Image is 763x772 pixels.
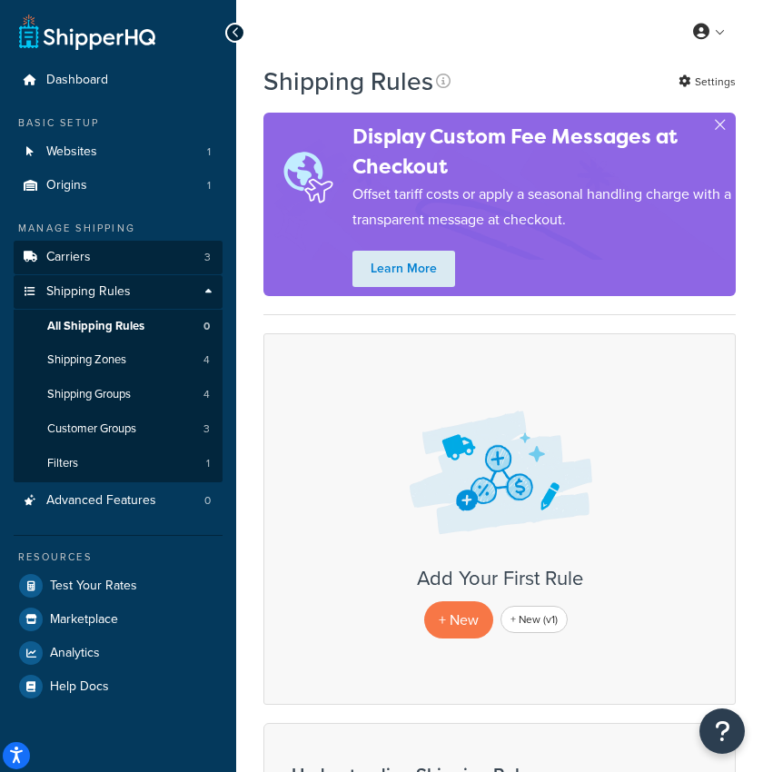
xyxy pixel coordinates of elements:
[46,73,108,88] span: Dashboard
[46,284,131,300] span: Shipping Rules
[14,241,223,274] li: Carriers
[14,169,223,203] a: Origins 1
[14,275,223,309] a: Shipping Rules
[50,646,100,661] span: Analytics
[14,378,223,411] li: Shipping Groups
[203,352,210,368] span: 4
[46,144,97,160] span: Websites
[50,579,137,594] span: Test Your Rates
[206,456,210,471] span: 1
[14,378,223,411] a: Shipping Groups 4
[47,387,131,402] span: Shipping Groups
[204,250,211,265] span: 3
[14,135,223,169] a: Websites 1
[14,484,223,518] li: Advanced Features
[699,708,745,754] button: Open Resource Center
[14,603,223,636] a: Marketplace
[14,310,223,343] a: All Shipping Rules 0
[50,679,109,695] span: Help Docs
[14,549,223,565] div: Resources
[46,493,156,509] span: Advanced Features
[424,601,493,638] p: + New
[47,456,78,471] span: Filters
[207,144,211,160] span: 1
[14,484,223,518] a: Advanced Features 0
[263,139,352,216] img: duties-banner-06bc72dcb5fe05cb3f9472aba00be2ae8eb53ab6f0d8bb03d382ba314ac3c341.png
[14,343,223,377] a: Shipping Zones 4
[14,169,223,203] li: Origins
[203,387,210,402] span: 4
[14,637,223,669] a: Analytics
[46,178,87,193] span: Origins
[19,14,155,50] a: ShipperHQ Home
[46,250,91,265] span: Carriers
[203,421,210,437] span: 3
[282,568,717,589] h3: Add Your First Rule
[14,447,223,480] a: Filters 1
[14,670,223,703] a: Help Docs
[47,421,136,437] span: Customer Groups
[352,122,736,182] h4: Display Custom Fee Messages at Checkout
[352,251,455,287] a: Learn More
[14,447,223,480] li: Filters
[207,178,211,193] span: 1
[14,64,223,97] a: Dashboard
[14,275,223,482] li: Shipping Rules
[14,343,223,377] li: Shipping Zones
[14,412,223,446] li: Customer Groups
[47,352,126,368] span: Shipping Zones
[500,606,568,633] a: + New (v1)
[352,182,736,233] p: Offset tariff costs or apply a seasonal handling charge with a transparent message at checkout.
[14,221,223,236] div: Manage Shipping
[203,319,210,334] span: 0
[14,135,223,169] li: Websites
[14,310,223,343] li: All Shipping Rules
[50,612,118,628] span: Marketplace
[47,319,144,334] span: All Shipping Rules
[14,412,223,446] a: Customer Groups 3
[204,493,211,509] span: 0
[14,569,223,602] a: Test Your Rates
[679,69,736,94] a: Settings
[14,241,223,274] a: Carriers 3
[14,115,223,131] div: Basic Setup
[263,64,433,99] h1: Shipping Rules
